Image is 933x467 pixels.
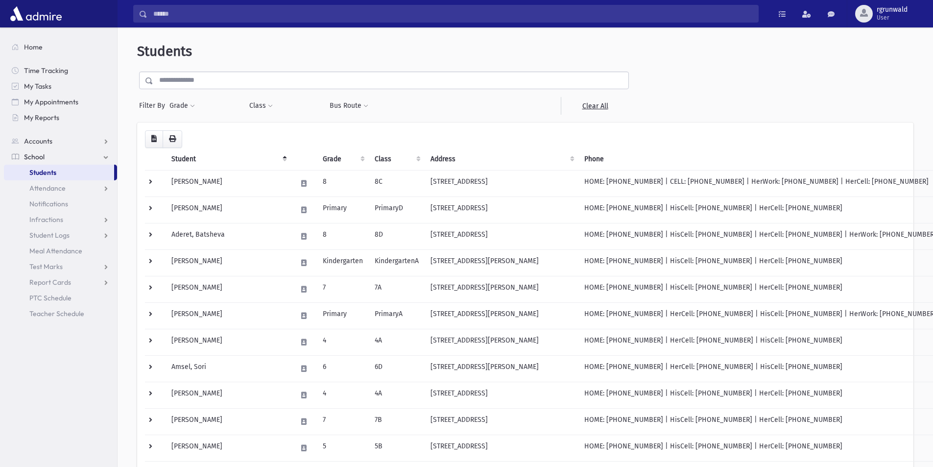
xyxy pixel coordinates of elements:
a: Test Marks [4,259,117,274]
span: School [24,152,45,161]
a: Time Tracking [4,63,117,78]
td: [PERSON_NAME] [166,276,291,302]
td: Kindergarten [317,249,369,276]
td: [STREET_ADDRESS] [425,170,578,197]
td: [PERSON_NAME] [166,302,291,329]
button: Print [163,130,182,148]
span: Student Logs [29,231,70,240]
span: My Appointments [24,98,78,106]
button: Bus Route [329,97,369,115]
th: Student: activate to sort column descending [166,148,291,171]
td: 7A [369,276,425,302]
td: 5B [369,435,425,461]
td: 4 [317,329,369,355]
span: User [877,14,908,22]
span: Meal Attendance [29,246,82,255]
td: [STREET_ADDRESS] [425,408,578,435]
span: Filter By [139,100,169,111]
td: PrimaryD [369,197,425,223]
td: [PERSON_NAME] [166,382,291,408]
td: [STREET_ADDRESS][PERSON_NAME] [425,302,578,329]
td: Amsel, Sori [166,355,291,382]
span: Home [24,43,43,51]
td: [STREET_ADDRESS] [425,435,578,461]
td: 4 [317,382,369,408]
td: 4A [369,329,425,355]
td: Primary [317,197,369,223]
th: Grade: activate to sort column ascending [317,148,369,171]
td: 8 [317,170,369,197]
td: 7 [317,276,369,302]
th: Class: activate to sort column ascending [369,148,425,171]
a: My Tasks [4,78,117,94]
a: Notifications [4,196,117,212]
img: AdmirePro [8,4,64,24]
td: [STREET_ADDRESS][PERSON_NAME] [425,355,578,382]
span: Accounts [24,137,52,146]
td: [PERSON_NAME] [166,408,291,435]
span: Report Cards [29,278,71,287]
a: Clear All [561,97,629,115]
span: Notifications [29,199,68,208]
span: Infractions [29,215,63,224]
td: [STREET_ADDRESS][PERSON_NAME] [425,329,578,355]
td: Aderet, Batsheva [166,223,291,249]
span: Students [29,168,56,177]
span: Attendance [29,184,66,193]
td: 8 [317,223,369,249]
td: [STREET_ADDRESS][PERSON_NAME] [425,276,578,302]
span: rgrunwald [877,6,908,14]
td: KindergartenA [369,249,425,276]
span: Time Tracking [24,66,68,75]
td: [STREET_ADDRESS][PERSON_NAME] [425,249,578,276]
td: 7B [369,408,425,435]
td: 4A [369,382,425,408]
a: Accounts [4,133,117,149]
td: 7 [317,408,369,435]
td: 5 [317,435,369,461]
td: 6D [369,355,425,382]
span: My Tasks [24,82,51,91]
a: Student Logs [4,227,117,243]
td: Primary [317,302,369,329]
button: Grade [169,97,195,115]
td: 8D [369,223,425,249]
td: [PERSON_NAME] [166,170,291,197]
span: Teacher Schedule [29,309,84,318]
span: My Reports [24,113,59,122]
td: [PERSON_NAME] [166,197,291,223]
a: My Appointments [4,94,117,110]
th: Address: activate to sort column ascending [425,148,578,171]
input: Search [147,5,758,23]
td: [STREET_ADDRESS] [425,223,578,249]
span: PTC Schedule [29,294,72,302]
span: Students [137,43,192,59]
a: Attendance [4,180,117,196]
td: [PERSON_NAME] [166,435,291,461]
a: My Reports [4,110,117,125]
td: 8C [369,170,425,197]
td: 6 [317,355,369,382]
td: [STREET_ADDRESS] [425,197,578,223]
a: PTC Schedule [4,290,117,306]
a: Students [4,165,114,180]
td: [PERSON_NAME] [166,249,291,276]
a: Report Cards [4,274,117,290]
td: [STREET_ADDRESS] [425,382,578,408]
td: [PERSON_NAME] [166,329,291,355]
span: Test Marks [29,262,63,271]
td: PrimaryA [369,302,425,329]
button: Class [249,97,273,115]
a: Meal Attendance [4,243,117,259]
a: School [4,149,117,165]
a: Home [4,39,117,55]
a: Teacher Schedule [4,306,117,321]
a: Infractions [4,212,117,227]
button: CSV [145,130,163,148]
